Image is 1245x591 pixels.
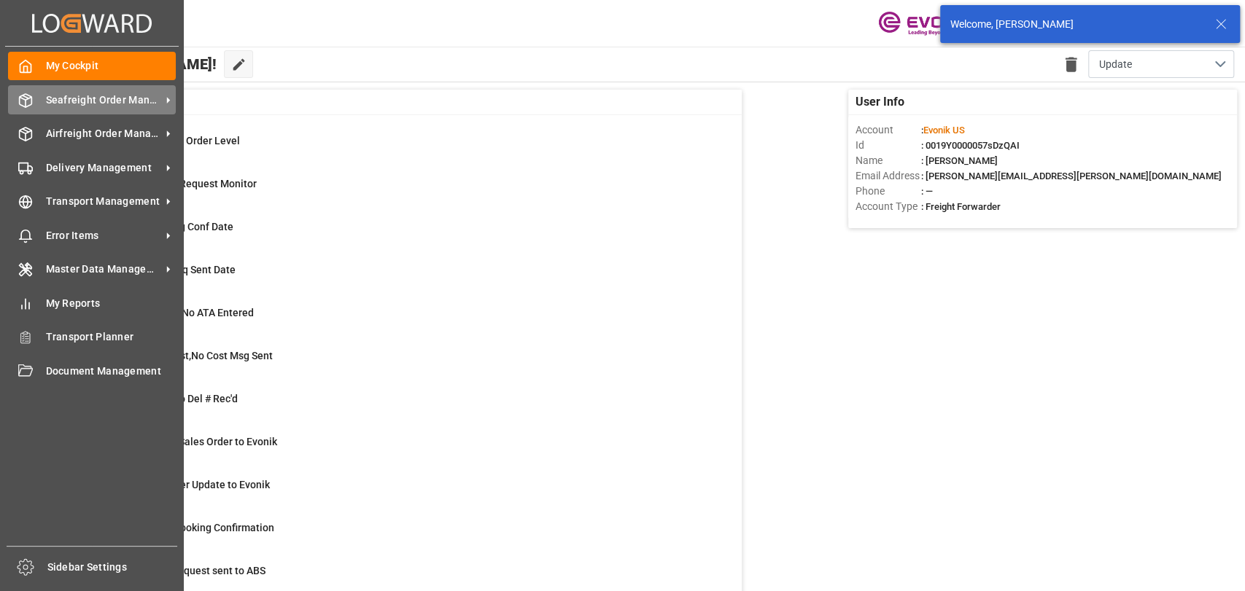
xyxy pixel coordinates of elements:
[921,155,998,166] span: : [PERSON_NAME]
[46,364,177,379] span: Document Management
[111,178,257,189] span: Scorecard Bkg Request Monitor
[950,17,1201,32] div: Welcome, [PERSON_NAME]
[74,219,724,250] a: 40ABS: No Init Bkg Conf DateShipment
[8,356,176,385] a: Document Management
[111,522,274,533] span: ABS: Missing Booking Confirmation
[856,184,921,199] span: Phone
[46,228,161,243] span: Error Items
[8,323,176,351] a: Transport Planner
[46,58,177,74] span: My Cockpit
[46,296,177,311] span: My Reports
[856,153,921,168] span: Name
[856,122,921,138] span: Account
[856,168,921,184] span: Email Address
[856,199,921,214] span: Account Type
[111,479,270,490] span: Error Sales Order Update to Evonik
[74,176,724,207] a: 0Scorecard Bkg Request MonitorShipment
[921,140,1020,151] span: : 0019Y0000057sDzQAI
[921,125,965,136] span: :
[921,201,1001,212] span: : Freight Forwarder
[1088,50,1234,78] button: open menu
[74,348,724,379] a: 27ETD>3 Days Past,No Cost Msg SentShipment
[74,262,724,293] a: 11ABS: No Bkg Req Sent DateShipment
[856,138,921,153] span: Id
[923,125,965,136] span: Evonik US
[1099,57,1132,72] span: Update
[878,11,973,36] img: Evonik-brand-mark-Deep-Purple-RGB.jpeg_1700498283.jpeg
[47,560,178,575] span: Sidebar Settings
[74,477,724,508] a: 0Error Sales Order Update to EvonikShipment
[46,329,177,345] span: Transport Planner
[856,93,904,111] span: User Info
[111,350,273,361] span: ETD>3 Days Past,No Cost Msg Sent
[46,126,161,141] span: Airfreight Order Management
[921,186,933,197] span: : —
[74,520,724,551] a: 30ABS: Missing Booking ConfirmationShipment
[74,305,724,336] a: 2ETA > 10 Days , No ATA EnteredShipment
[8,289,176,317] a: My Reports
[111,436,277,447] span: Error on Initial Sales Order to Evonik
[921,171,1222,181] span: : [PERSON_NAME][EMAIL_ADDRESS][PERSON_NAME][DOMAIN_NAME]
[46,93,161,108] span: Seafreight Order Management
[46,262,161,277] span: Master Data Management
[74,391,724,422] a: 4ETD < 3 Days,No Del # Rec'dShipment
[111,565,265,576] span: Pending Bkg Request sent to ABS
[74,434,724,465] a: 0Error on Initial Sales Order to EvonikShipment
[74,133,724,164] a: 0MOT Missing at Order LevelSales Order-IVPO
[46,194,161,209] span: Transport Management
[8,52,176,80] a: My Cockpit
[46,160,161,176] span: Delivery Management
